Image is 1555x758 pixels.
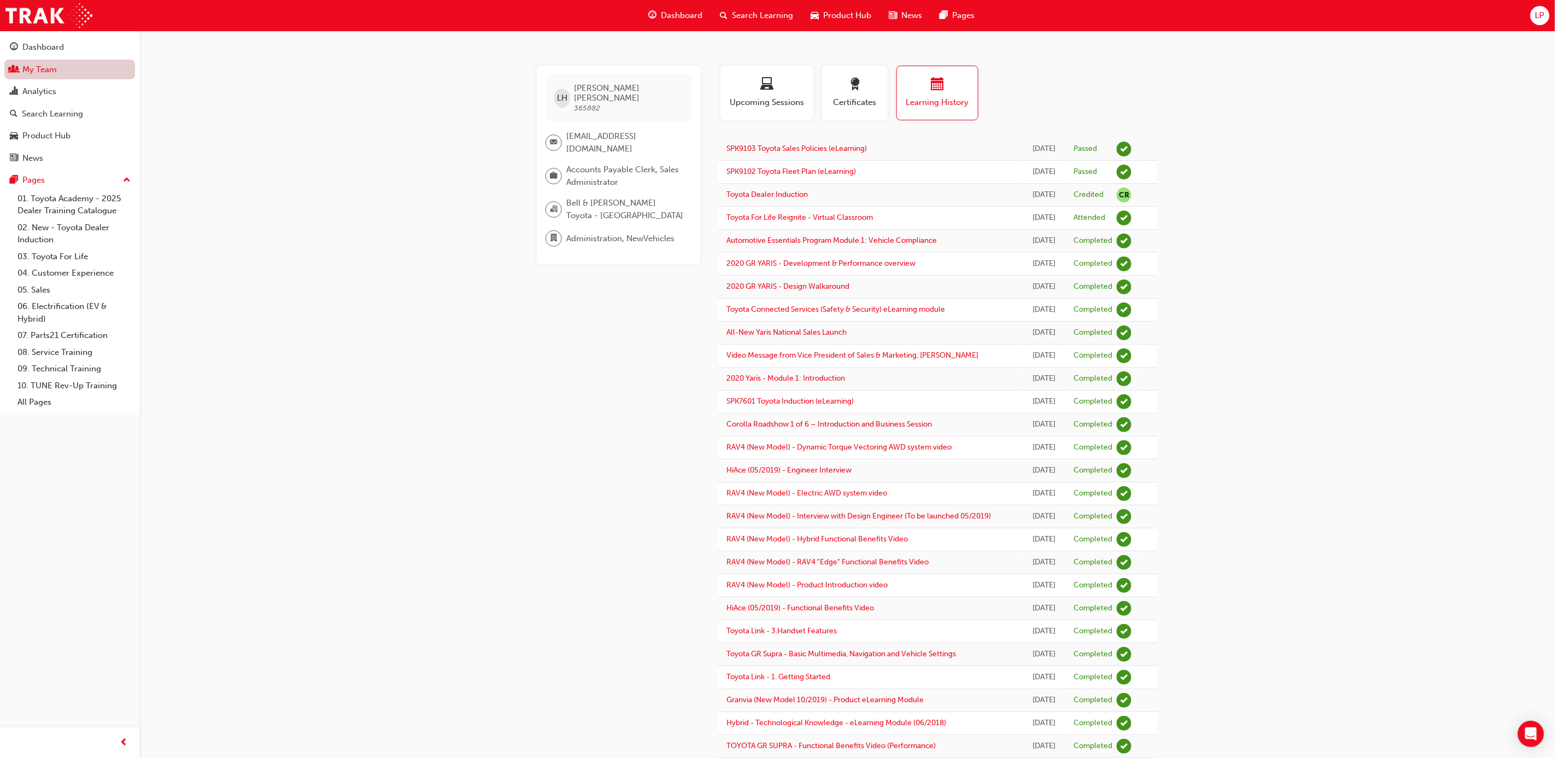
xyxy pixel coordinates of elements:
[4,35,135,170] button: DashboardMy TeamAnalyticsSearch LearningProduct HubNews
[566,232,674,245] span: Administration, NewVehicles
[1073,465,1112,476] div: Completed
[760,78,773,92] span: laptop-icon
[10,43,18,53] span: guage-icon
[1073,328,1112,338] div: Completed
[661,9,702,22] span: Dashboard
[1073,534,1112,545] div: Completed
[1073,397,1112,407] div: Completed
[811,9,819,22] span: car-icon
[10,176,18,185] span: pages-icon
[1031,602,1057,615] div: Fri Apr 24 2020 00:00:00 GMT+1000 (Australian Eastern Standard Time)
[1535,9,1545,22] span: LP
[550,136,558,150] span: email-icon
[1117,348,1131,363] span: learningRecordVerb_COMPLETE-icon
[1073,718,1112,728] div: Completed
[1073,419,1112,430] div: Completed
[726,488,887,498] a: RAV4 (New Model) - Electric AWD system video
[1117,624,1131,639] span: learningRecordVerb_COMPLETE-icon
[123,173,131,188] span: up-icon
[22,174,45,186] div: Pages
[726,442,952,452] a: RAV4 (New Model) - Dynamic Torque Vectoring AWD system video
[1031,441,1057,454] div: Fri Apr 24 2020 00:00:00 GMT+1000 (Australian Eastern Standard Time)
[1031,418,1057,431] div: Mon May 25 2020 00:00:00 GMT+1000 (Australian Eastern Standard Time)
[726,282,849,291] a: 2020 GR YARIS - Design Walkaround
[550,231,558,246] span: department-icon
[1073,649,1112,660] div: Completed
[726,374,845,383] a: 2020 Yaris - Module 1: Introduction
[1117,693,1131,708] span: learningRecordVerb_COMPLETE-icon
[550,202,558,217] span: organisation-icon
[726,603,874,613] a: HiAce (05/2019) - Functional Benefits Video
[5,3,92,28] img: Trak
[1031,625,1057,638] div: Thu Apr 23 2020 00:00:00 GMT+1000 (Australian Eastern Standard Time)
[566,197,683,221] span: Bell & [PERSON_NAME] Toyota - [GEOGRAPHIC_DATA]
[550,169,558,183] span: briefcase-icon
[1117,165,1131,179] span: learningRecordVerb_PASS-icon
[1031,281,1057,293] div: Thu Nov 26 2020 00:00:00 GMT+1000 (Australian Eastern Standard Time)
[1073,259,1112,269] div: Completed
[726,626,837,635] a: Toyota Link - 3.Handset Features
[557,92,567,104] span: LH
[22,108,83,120] div: Search Learning
[1031,533,1057,546] div: Fri Apr 24 2020 00:00:00 GMT+1000 (Australian Eastern Standard Time)
[726,718,946,727] a: Hybrid - Technological Knowledge - eLearning Module (06/2018)
[1073,167,1097,177] div: Passed
[1117,440,1131,455] span: learningRecordVerb_COMPLETE-icon
[726,741,936,750] a: TOYOTA GR SUPRA - Functional Benefits Video (Performance)
[10,109,17,119] span: search-icon
[720,9,727,22] span: search-icon
[1073,374,1112,384] div: Completed
[4,126,135,146] a: Product Hub
[4,37,135,57] a: Dashboard
[1073,672,1112,683] div: Completed
[726,580,888,590] a: RAV4 (New Model) - Product Introduction video
[4,81,135,102] a: Analytics
[566,164,683,188] span: Accounts Payable Clerk, Sales Administrator
[1117,325,1131,340] span: learningRecordVerb_COMPLETE-icon
[1031,556,1057,569] div: Fri Apr 24 2020 00:00:00 GMT+1000 (Australian Eastern Standard Time)
[726,672,830,681] a: Toyota Link - 1. Getting Started
[1073,305,1112,315] div: Completed
[1031,349,1057,362] div: Thu Jun 25 2020 00:00:00 GMT+1000 (Australian Eastern Standard Time)
[1031,189,1057,201] div: Tue Mar 25 2025 22:00:00 GMT+1000 (Australian Eastern Standard Time)
[1031,326,1057,339] div: Thu Sep 24 2020 00:00:00 GMT+1000 (Australian Eastern Standard Time)
[1117,532,1131,547] span: learningRecordVerb_COMPLETE-icon
[1117,371,1131,386] span: learningRecordVerb_COMPLETE-icon
[726,534,908,544] a: RAV4 (New Model) - Hybrid Functional Benefits Video
[726,259,916,268] a: 2020 GR YARIS - Development & Performance overview
[802,4,880,27] a: car-iconProduct Hub
[720,66,813,120] button: Upcoming Sessions
[574,103,601,113] span: 365882
[1073,603,1112,614] div: Completed
[1073,626,1112,637] div: Completed
[1031,579,1057,592] div: Fri Apr 24 2020 00:00:00 GMT+1000 (Australian Eastern Standard Time)
[574,83,683,103] span: [PERSON_NAME] [PERSON_NAME]
[1117,394,1131,409] span: learningRecordVerb_COMPLETE-icon
[823,9,871,22] span: Product Hub
[1073,282,1112,292] div: Completed
[13,248,135,265] a: 03. Toyota For Life
[1031,510,1057,523] div: Fri Apr 24 2020 00:00:00 GMT+1000 (Australian Eastern Standard Time)
[1117,211,1131,225] span: learningRecordVerb_ATTEND-icon
[1117,716,1131,731] span: learningRecordVerb_COMPLETE-icon
[10,65,18,75] span: people-icon
[830,96,879,109] span: Certificates
[1031,235,1057,247] div: Thu Jan 07 2021 00:00:00 GMT+1000 (Australian Eastern Standard Time)
[13,327,135,344] a: 07. Parts21 Certification
[1031,212,1057,224] div: Fri Mar 01 2024 15:30:00 GMT+1000 (Australian Eastern Standard Time)
[1073,580,1112,591] div: Completed
[1073,695,1112,705] div: Completed
[13,394,135,411] a: All Pages
[1031,395,1057,408] div: Tue Jun 09 2020 16:12:12 GMT+1000 (Australian Eastern Standard Time)
[1117,486,1131,501] span: learningRecordVerb_COMPLETE-icon
[1117,739,1131,754] span: learningRecordVerb_COMPLETE-icon
[1073,511,1112,522] div: Completed
[726,557,929,567] a: RAV4 (New Model) - RAV4 "Edge" Functional Benefits Video
[1031,166,1057,178] div: Wed Sep 24 2025 14:42:33 GMT+1000 (Australian Eastern Standard Time)
[22,85,56,98] div: Analytics
[566,130,683,155] span: [EMAIL_ADDRESS][DOMAIN_NAME]
[1117,256,1131,271] span: learningRecordVerb_COMPLETE-icon
[1031,372,1057,385] div: Thu Jun 25 2020 00:00:00 GMT+1000 (Australian Eastern Standard Time)
[1117,463,1131,478] span: learningRecordVerb_COMPLETE-icon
